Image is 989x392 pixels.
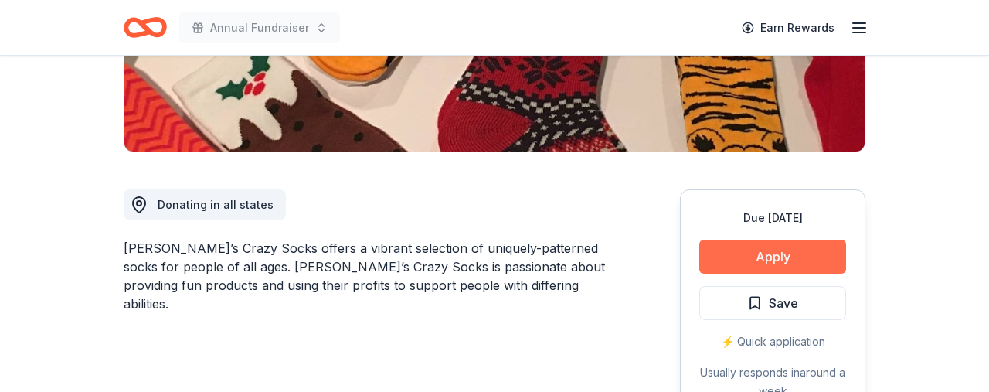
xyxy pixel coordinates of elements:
[732,14,844,42] a: Earn Rewards
[124,9,167,46] a: Home
[158,198,274,211] span: Donating in all states
[699,240,846,274] button: Apply
[210,19,309,37] span: Annual Fundraiser
[769,293,798,313] span: Save
[699,332,846,351] div: ⚡️ Quick application
[179,12,340,43] button: Annual Fundraiser
[124,239,606,313] div: [PERSON_NAME]’s Crazy Socks offers a vibrant selection of uniquely-patterned socks for people of ...
[699,209,846,227] div: Due [DATE]
[699,286,846,320] button: Save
